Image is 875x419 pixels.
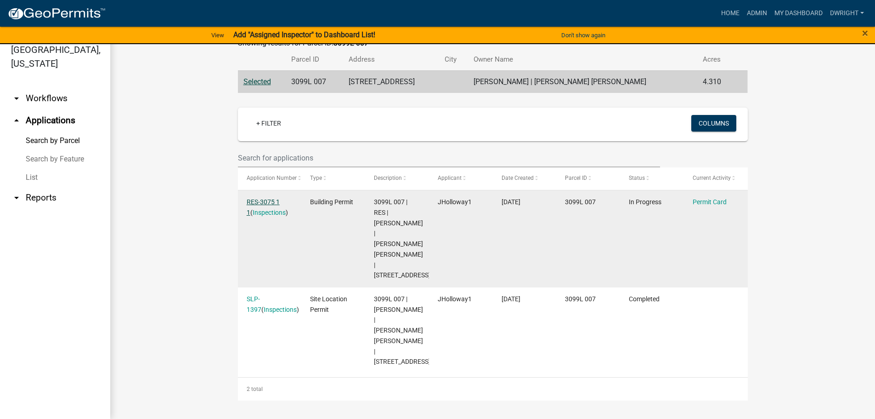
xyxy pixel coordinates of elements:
[862,27,868,40] span: ×
[286,70,343,93] td: 3099L 007
[502,198,520,206] span: 03/13/2025
[310,198,353,206] span: Building Permit
[247,294,293,315] div: ( )
[365,167,429,189] datatable-header-cell: Description
[238,378,748,401] div: 2 total
[374,198,430,279] span: 3099L 007 | RES | LYDIA A WOOD | HOLLOWAY JEFFREY LEE | 317 CLEAR CREEK PRESERVE WAY
[556,167,620,189] datatable-header-cell: Parcel ID
[620,167,684,189] datatable-header-cell: Status
[629,198,661,206] span: In Progress
[697,49,734,70] th: Acres
[691,115,736,132] button: Columns
[247,198,280,216] a: RES-3075 1 1
[468,49,697,70] th: Owner Name
[286,49,343,70] th: Parcel ID
[11,93,22,104] i: arrow_drop_down
[502,175,534,181] span: Date Created
[826,5,868,22] a: Dwright
[629,295,660,303] span: Completed
[743,5,771,22] a: Admin
[243,77,271,86] a: Selected
[301,167,365,189] datatable-header-cell: Type
[438,198,472,206] span: JHolloway1
[558,28,609,43] button: Don't show again
[264,306,297,313] a: Inspections
[502,295,520,303] span: 03/13/2025
[629,175,645,181] span: Status
[343,49,440,70] th: Address
[343,70,440,93] td: [STREET_ADDRESS]
[493,167,557,189] datatable-header-cell: Date Created
[438,175,462,181] span: Applicant
[374,295,430,366] span: 3099L 007 | LYDIA A WOOD | HOLLOWAY JEFFREY LEE | 317 CLEAR CREEK PRESERVE WAY
[247,295,261,313] a: SLP-1397
[693,198,727,206] a: Permit Card
[11,115,22,126] i: arrow_drop_up
[684,167,748,189] datatable-header-cell: Current Activity
[693,175,731,181] span: Current Activity
[438,295,472,303] span: JHolloway1
[253,209,286,216] a: Inspections
[374,175,402,181] span: Description
[310,175,322,181] span: Type
[249,115,288,132] a: + Filter
[565,295,596,303] span: 3099L 007
[771,5,826,22] a: My Dashboard
[233,30,375,39] strong: Add "Assigned Inspector" to Dashboard List!
[238,167,302,189] datatable-header-cell: Application Number
[247,175,297,181] span: Application Number
[697,70,734,93] td: 4.310
[310,295,347,313] span: Site Location Permit
[565,198,596,206] span: 3099L 007
[565,175,587,181] span: Parcel ID
[429,167,493,189] datatable-header-cell: Applicant
[11,192,22,203] i: arrow_drop_down
[238,149,660,167] input: Search for applications
[247,197,293,218] div: ( )
[717,5,743,22] a: Home
[468,70,697,93] td: [PERSON_NAME] | [PERSON_NAME] [PERSON_NAME]
[208,28,228,43] a: View
[862,28,868,39] button: Close
[439,49,468,70] th: City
